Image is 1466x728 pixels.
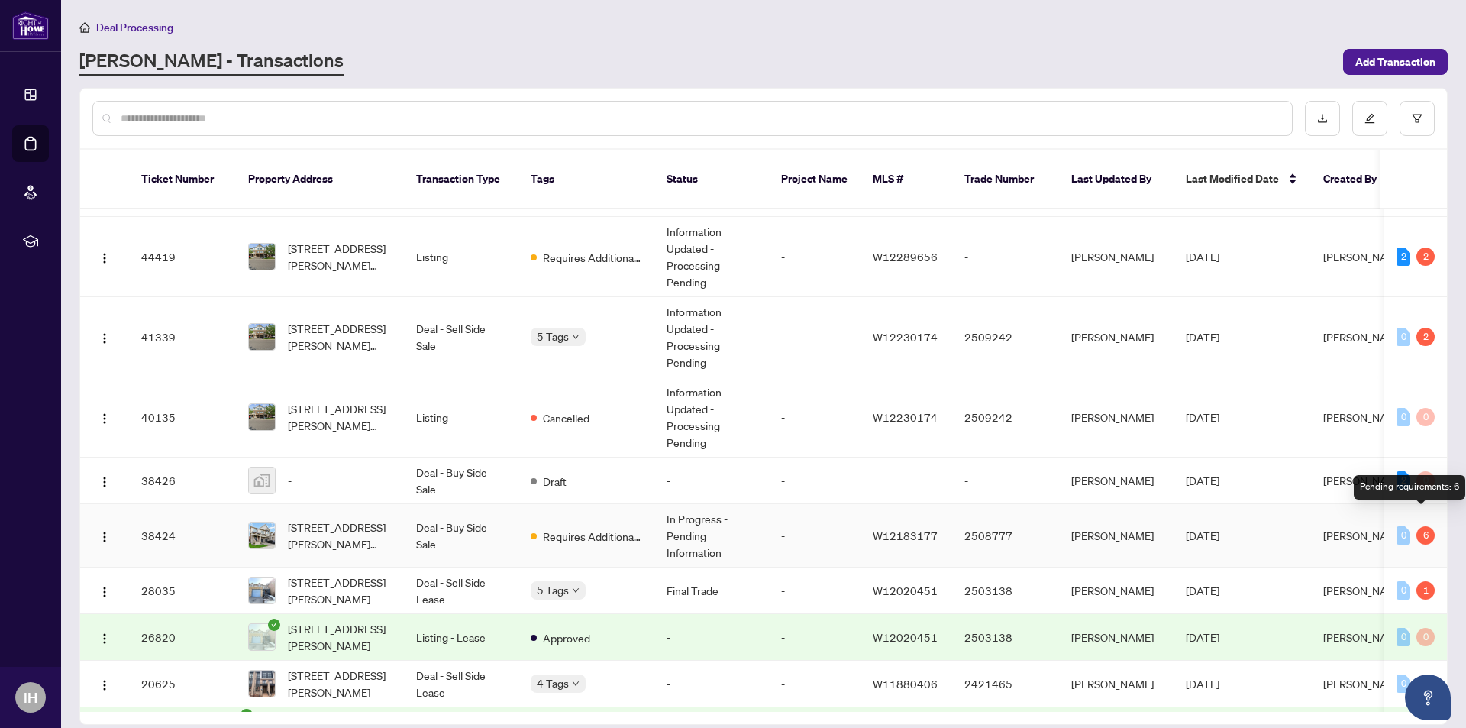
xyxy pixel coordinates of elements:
button: filter [1400,101,1435,136]
span: [PERSON_NAME] [1323,529,1406,542]
img: thumbnail-img [249,324,275,350]
button: Open asap [1405,675,1451,720]
span: W11880406 [873,677,938,691]
img: thumbnail-img [249,244,275,270]
td: 2503138 [952,568,1059,614]
td: 2503138 [952,614,1059,661]
th: Property Address [236,150,404,209]
td: [PERSON_NAME] [1059,377,1174,458]
th: Project Name [769,150,861,209]
td: 2509242 [952,377,1059,458]
button: download [1305,101,1340,136]
span: [PERSON_NAME] [1323,250,1406,264]
div: 0 [1397,328,1410,346]
span: W12230174 [873,330,938,344]
td: 40135 [129,377,236,458]
span: down [572,333,580,341]
img: Logo [98,413,111,425]
img: thumbnail-img [249,404,275,430]
div: 0 [1416,471,1435,490]
span: [PERSON_NAME] [1323,474,1406,487]
td: [PERSON_NAME] [1059,217,1174,297]
div: 2 [1416,248,1435,266]
span: Add Transaction [1355,50,1435,74]
span: home [79,22,90,33]
button: Logo [92,578,117,603]
img: Logo [98,332,111,345]
button: Logo [92,325,117,349]
span: [STREET_ADDRESS][PERSON_NAME] [288,620,392,654]
img: Logo [98,531,111,543]
td: Deal - Sell Side Sale [404,297,518,377]
button: Logo [92,468,117,493]
td: 2508777 [952,504,1059,568]
a: [PERSON_NAME] - Transactions [79,48,344,76]
img: Logo [98,586,111,598]
span: W12230174 [873,410,938,424]
span: check-circle [241,709,253,721]
span: [STREET_ADDRESS][PERSON_NAME] [288,574,392,607]
span: [PERSON_NAME] [1323,330,1406,344]
td: 38426 [129,458,236,504]
span: down [572,680,580,688]
div: 0 [1397,675,1410,693]
td: - [952,458,1059,504]
div: 0 [1397,581,1410,600]
td: Listing - Lease [404,614,518,661]
button: Logo [92,671,117,696]
div: 0 [1397,408,1410,426]
span: [STREET_ADDRESS][PERSON_NAME] [288,667,392,700]
td: 28035 [129,568,236,614]
td: [PERSON_NAME] [1059,504,1174,568]
img: Logo [98,252,111,264]
td: - [769,504,861,568]
img: thumbnail-img [249,523,275,548]
td: 38424 [129,504,236,568]
div: 2 [1397,248,1410,266]
span: edit [1364,113,1375,124]
img: thumbnail-img [249,468,275,493]
span: [DATE] [1186,250,1219,264]
td: 20625 [129,661,236,707]
span: download [1317,113,1328,124]
span: [DATE] [1186,630,1219,644]
th: MLS # [861,150,952,209]
td: - [769,661,861,707]
img: Logo [98,633,111,645]
th: Status [654,150,769,209]
button: Logo [92,405,117,429]
span: down [572,587,580,594]
span: [DATE] [1186,529,1219,542]
th: Ticket Number [129,150,236,209]
td: Listing [404,377,518,458]
button: Add Transaction [1343,49,1448,75]
td: Deal - Sell Side Lease [404,568,518,614]
td: Information Updated - Processing Pending [654,217,769,297]
td: [PERSON_NAME] [1059,661,1174,707]
span: Requires Additional Docs [543,528,642,545]
th: Transaction Type [404,150,518,209]
td: Final Trade [654,568,769,614]
span: Cancelled [543,409,589,426]
div: 0 [1416,408,1435,426]
span: W12183177 [873,529,938,542]
div: 0 [1397,526,1410,545]
td: [PERSON_NAME] [1059,568,1174,614]
span: 4 Tags [537,675,569,692]
img: Logo [98,476,111,488]
span: [DATE] [1186,677,1219,691]
th: Last Modified Date [1174,150,1311,209]
span: [STREET_ADDRESS][PERSON_NAME][PERSON_NAME] [288,519,392,552]
img: Logo [98,679,111,691]
span: Last Modified Date [1186,170,1279,187]
span: Requires Additional Docs [543,249,642,266]
span: 5 Tags [537,581,569,599]
td: Deal - Buy Side Sale [404,504,518,568]
span: IH [24,687,37,708]
td: - [654,661,769,707]
img: thumbnail-img [249,578,275,603]
span: [DATE] [1186,330,1219,344]
span: [PERSON_NAME] [1323,630,1406,644]
div: 0 [1397,628,1410,646]
div: 1 [1416,581,1435,600]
